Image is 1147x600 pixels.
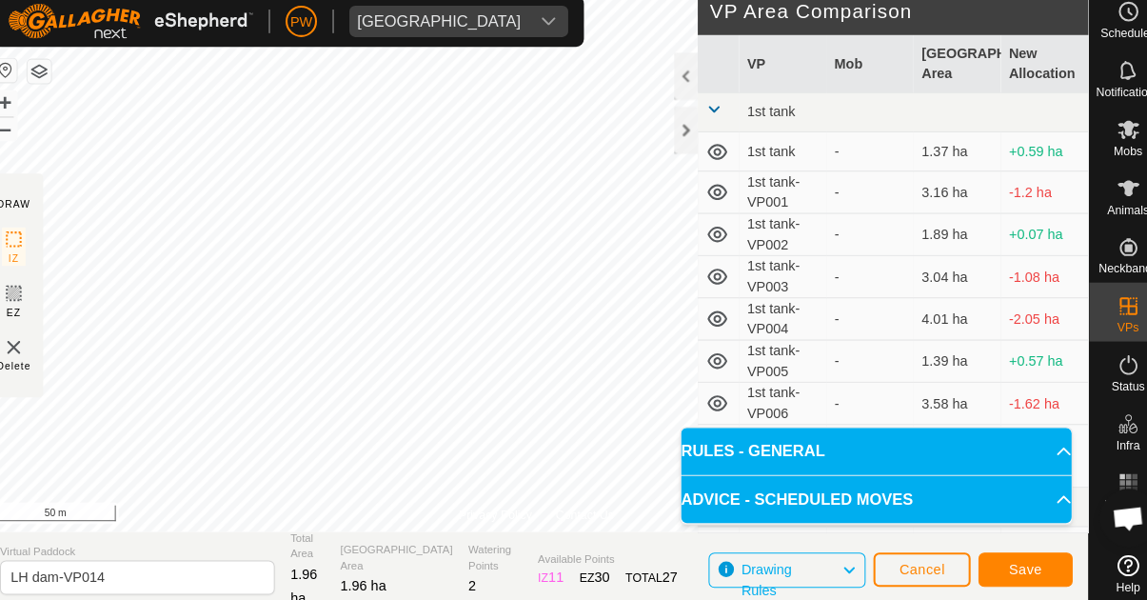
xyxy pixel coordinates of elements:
span: EZ [22,308,36,322]
td: -1.62 ha [986,383,1071,424]
div: TOTAL [622,562,672,582]
span: IZ [24,255,34,270]
button: Save [964,548,1056,581]
td: +0.87 ha [986,523,1071,561]
span: Drawing Rules [734,556,782,591]
td: -1.08 ha [986,260,1071,301]
span: Available Points [537,546,672,562]
div: - [824,189,894,209]
span: Total Area [297,526,330,557]
span: 1.96 ha [297,561,323,599]
span: ADVICE - SCHEDULED MOVES [676,485,900,508]
td: 3.16 ha [901,178,986,219]
td: 1st tank-VP005 [732,342,817,383]
button: Cancel [862,548,957,581]
span: Virtual Paddock [15,539,282,555]
p-accordion-header: ADVICE - SCHEDULED MOVES [676,473,1055,519]
button: – [9,125,31,148]
button: + [9,100,31,123]
td: 1st tank [732,140,817,178]
span: Cancel [887,556,932,571]
span: [GEOGRAPHIC_DATA] Area [346,537,455,569]
span: Status [1093,381,1125,392]
span: Watering Points [469,537,522,569]
span: Notifications [1078,95,1140,107]
td: 1st tank-VP001 [732,178,817,219]
td: -1.49 ha [986,424,1071,485]
td: 1st tank-VP002 [732,219,817,260]
td: 3.58 ha [901,383,986,424]
div: [GEOGRAPHIC_DATA] [362,25,521,40]
a: Privacy Policy [460,503,531,520]
button: Map Layers [42,70,65,92]
td: 1.37 ha [901,140,986,178]
span: 11 [547,564,563,579]
div: - [824,393,894,413]
a: Contact Us [554,503,610,520]
img: Gallagher Logo [23,15,261,50]
td: -1.2 ha [986,178,1071,219]
a: Help [1072,542,1147,595]
span: Animals [1089,210,1130,221]
div: EZ [577,562,606,582]
span: PW [297,23,319,43]
td: 1.09 ha [901,523,986,561]
td: +0.57 ha [986,342,1071,383]
p-accordion-header: RULES - GENERAL [676,427,1055,472]
td: 1st tank-VP006 [732,383,817,424]
span: 30 [592,564,607,579]
div: IZ [537,562,562,582]
div: - [824,311,894,331]
span: Delete [12,360,46,374]
th: Mob [817,46,901,102]
img: VP [17,337,40,360]
div: - [824,270,894,290]
th: [GEOGRAPHIC_DATA] Area [901,46,986,102]
td: -2.05 ha [986,301,1071,342]
span: Help [1098,576,1121,588]
div: TRIAL R1 [PERSON_NAME] [824,424,894,484]
td: 3.04 ha [901,260,986,301]
span: Mobs [1096,152,1123,164]
span: 1.96 ha [346,572,390,588]
td: 1st tank-VP004 [732,301,817,342]
th: New Allocation [986,46,1071,102]
div: DRAW [12,203,45,217]
td: 1st tank-VP003 [732,260,817,301]
span: Infra [1098,438,1120,450]
span: Save [994,556,1026,571]
span: 27 [658,564,673,579]
td: Basin 1.4 [732,523,817,561]
div: - [824,352,894,372]
span: VPs [1098,324,1119,335]
span: 2 [469,572,477,588]
span: Heatmap [1086,495,1133,507]
td: +0.59 ha [986,140,1071,178]
button: Reset Map [9,69,31,91]
span: Neckbands [1080,267,1137,278]
td: 1.89 ha [901,219,986,260]
div: - [824,230,894,250]
span: RULES - GENERAL [676,438,816,461]
td: 4.01 ha [901,301,986,342]
td: 3.45 ha [901,424,986,485]
h2: VP Area Comparison [703,11,1071,34]
div: - [824,149,894,169]
th: VP [732,46,817,102]
span: Kawhia Farm [354,17,528,48]
td: 1st tank-VP007 [732,424,817,485]
div: Open chat [1081,486,1138,543]
span: 1st tank [740,112,786,128]
div: dropdown trigger [528,17,566,48]
span: Schedules [1082,38,1136,50]
td: +0.07 ha [986,219,1071,260]
td: 1.39 ha [901,342,986,383]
